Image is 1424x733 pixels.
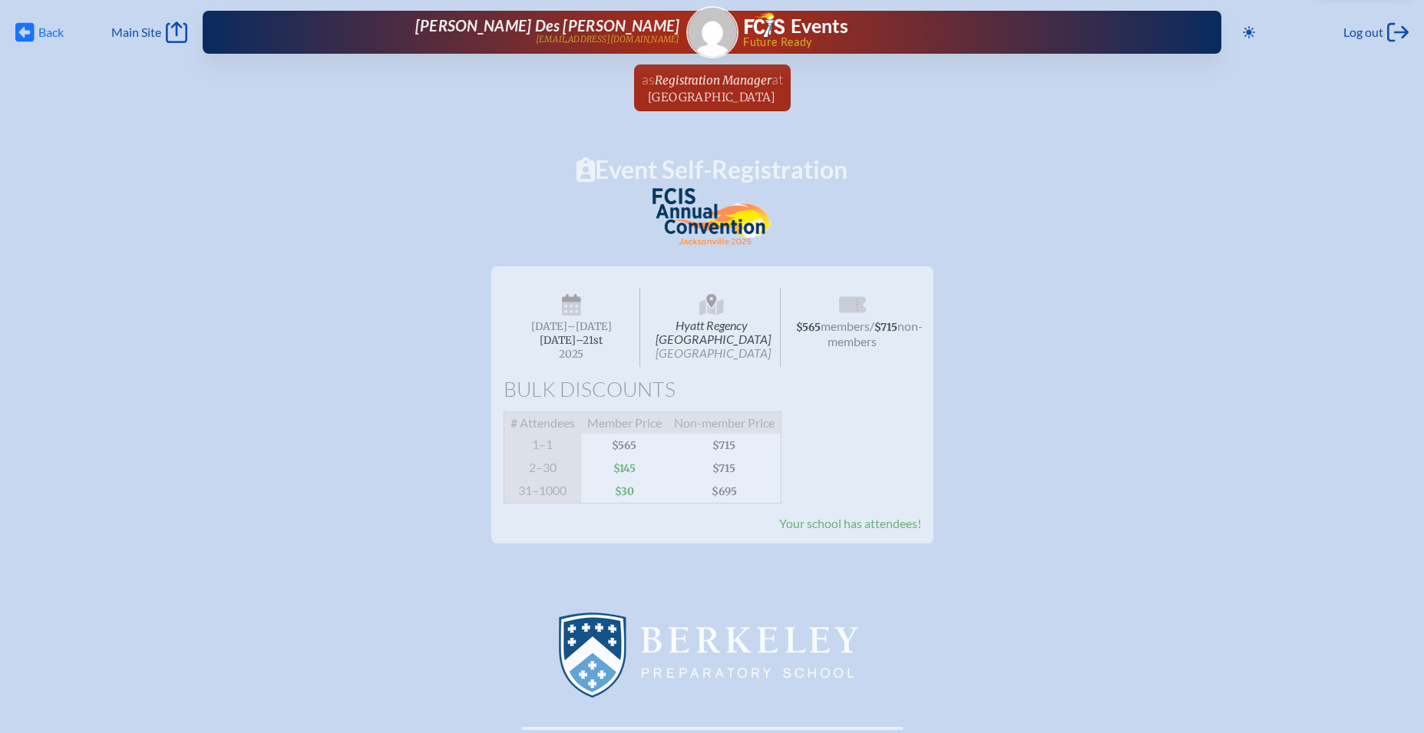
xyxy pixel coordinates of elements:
span: $145 [581,457,668,480]
span: –[DATE] [567,320,612,333]
h1: Bulk Discounts [504,379,921,400]
span: $30 [581,480,668,504]
a: asRegistration Managerat[GEOGRAPHIC_DATA] [636,64,789,111]
div: FCIS Events — Future ready [745,12,1173,48]
span: [PERSON_NAME] Des [PERSON_NAME] [415,16,680,35]
span: 1–1 [504,434,581,457]
span: [GEOGRAPHIC_DATA] [656,345,771,360]
span: Main Site [111,25,161,40]
a: Gravatar [686,6,738,58]
span: 2025 [516,348,628,360]
img: FCIS Convention 2025 [653,188,772,246]
span: members [821,319,870,333]
span: 31–1000 [504,480,581,504]
span: Member Price [581,412,668,434]
a: [PERSON_NAME] Des [PERSON_NAME][EMAIL_ADDRESS][DOMAIN_NAME] [252,17,680,48]
span: [DATE]–⁠21st [540,334,603,347]
span: Log out [1343,25,1383,40]
span: Non-member Price [668,412,781,434]
span: Your school has attendees! [779,516,921,530]
span: $715 [874,321,897,334]
span: [GEOGRAPHIC_DATA] [648,90,776,104]
span: # Attendees [504,412,581,434]
span: $565 [796,321,821,334]
img: Florida Council of Independent Schools [745,12,785,37]
span: $565 [581,434,668,457]
span: [DATE] [531,320,567,333]
span: Registration Manager [655,73,771,87]
span: 2–30 [504,457,581,480]
span: $715 [668,457,781,480]
span: Hyatt Regency [GEOGRAPHIC_DATA] [643,288,781,367]
img: Gravatar [688,8,737,57]
a: FCIS LogoEvents [745,12,848,40]
span: / [870,319,874,333]
img: Berkeley Preparatory School [559,611,866,699]
h1: Events [791,17,848,36]
a: Main Site [111,21,187,43]
span: Future Ready [743,37,1172,48]
span: as [642,71,655,87]
span: non-members [828,319,923,348]
span: $715 [668,434,781,457]
span: $695 [668,480,781,504]
span: Back [38,25,64,40]
p: [EMAIL_ADDRESS][DOMAIN_NAME] [536,35,680,45]
span: at [771,71,783,87]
